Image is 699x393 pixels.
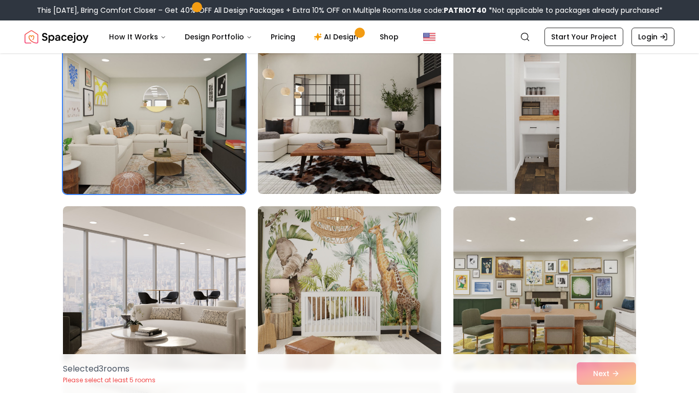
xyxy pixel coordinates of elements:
span: *Not applicable to packages already purchased* [487,5,663,15]
p: Selected 3 room s [63,363,156,375]
img: Room room-11 [258,30,441,194]
b: PATRIOT40 [444,5,487,15]
a: Spacejoy [25,27,89,47]
a: Start Your Project [544,28,623,46]
img: Room room-15 [453,206,636,370]
nav: Main [101,27,407,47]
nav: Global [25,20,674,53]
img: Spacejoy Logo [25,27,89,47]
a: Login [631,28,674,46]
img: Room room-13 [63,206,246,370]
button: How It Works [101,27,174,47]
a: Pricing [263,27,303,47]
a: Shop [372,27,407,47]
img: Room room-12 [449,26,641,198]
img: Room room-10 [63,30,246,194]
p: Please select at least 5 rooms [63,376,156,384]
span: Use code: [409,5,487,15]
img: United States [423,31,435,43]
a: AI Design [305,27,369,47]
img: Room room-14 [258,206,441,370]
div: This [DATE], Bring Comfort Closer – Get 40% OFF All Design Packages + Extra 10% OFF on Multiple R... [37,5,663,15]
button: Design Portfolio [177,27,260,47]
